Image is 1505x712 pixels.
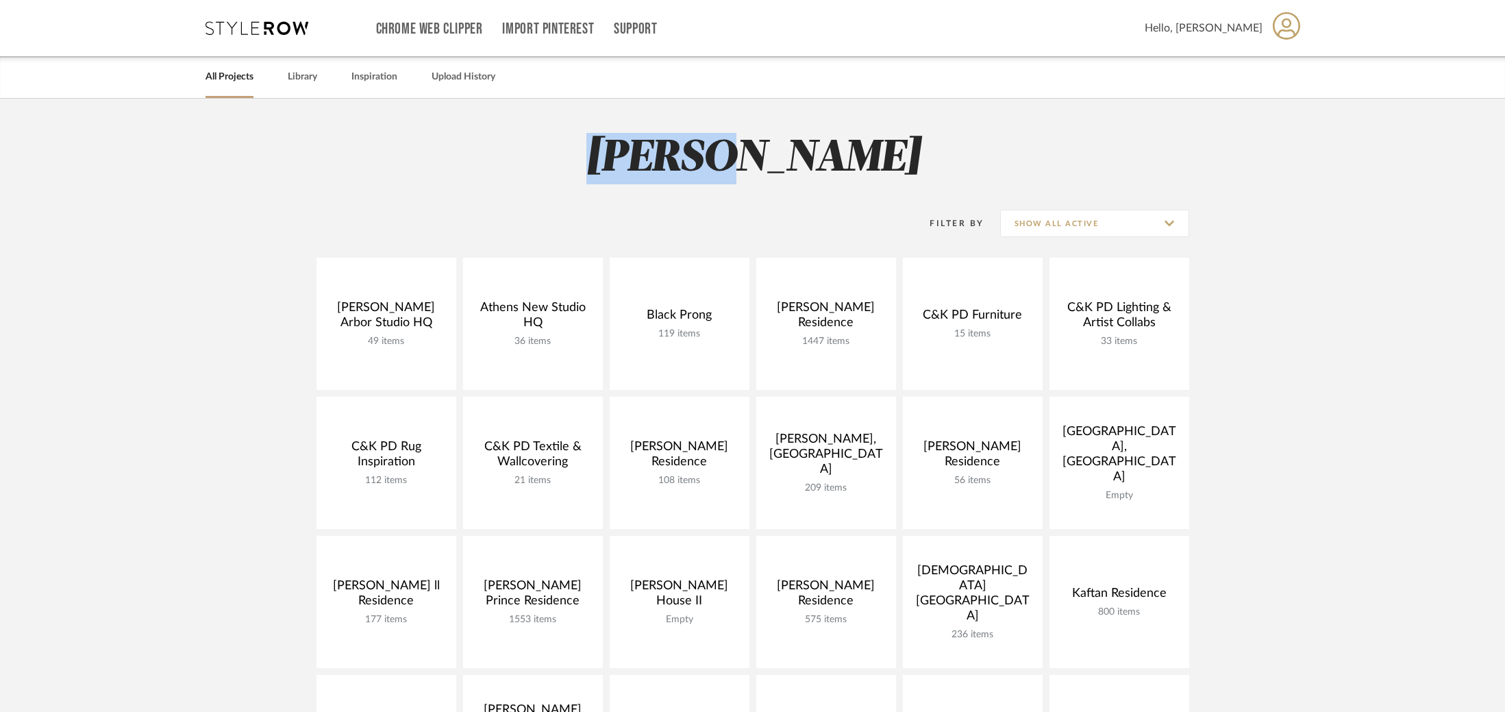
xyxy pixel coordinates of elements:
div: [PERSON_NAME] Residence [621,439,738,475]
div: 108 items [621,475,738,487]
div: 49 items [327,336,445,347]
a: All Projects [206,68,253,86]
div: 36 items [474,336,592,347]
div: [PERSON_NAME] Residence [914,439,1032,475]
div: 800 items [1060,606,1178,618]
a: Inspiration [351,68,397,86]
div: 21 items [474,475,592,487]
div: Kaftan Residence [1060,586,1178,606]
div: 209 items [767,482,885,494]
div: Filter By [912,217,984,230]
div: C&K PD Furniture [914,308,1032,328]
div: [PERSON_NAME] ll Residence [327,578,445,614]
div: [PERSON_NAME] Residence [767,300,885,336]
div: 575 items [767,614,885,626]
span: Hello, [PERSON_NAME] [1145,20,1263,36]
div: Empty [1060,490,1178,502]
div: 177 items [327,614,445,626]
a: Library [288,68,317,86]
div: 1447 items [767,336,885,347]
div: 15 items [914,328,1032,340]
div: [GEOGRAPHIC_DATA], [GEOGRAPHIC_DATA] [1060,424,1178,490]
div: Athens New Studio HQ [474,300,592,336]
div: C&K PD Textile & Wallcovering [474,439,592,475]
div: 119 items [621,328,738,340]
div: [PERSON_NAME] Prince Residence [474,578,592,614]
div: C&K PD Rug Inspiration [327,439,445,475]
div: 1553 items [474,614,592,626]
a: Upload History [432,68,495,86]
div: C&K PD Lighting & Artist Collabs [1060,300,1178,336]
div: 112 items [327,475,445,487]
div: [PERSON_NAME], [GEOGRAPHIC_DATA] [767,432,885,482]
a: Chrome Web Clipper [376,23,483,35]
div: Black Prong [621,308,738,328]
div: [PERSON_NAME] Residence [767,578,885,614]
a: Support [614,23,657,35]
div: 56 items [914,475,1032,487]
h2: [PERSON_NAME] [260,133,1246,184]
div: Empty [621,614,738,626]
a: Import Pinterest [502,23,594,35]
div: [PERSON_NAME] Arbor Studio HQ [327,300,445,336]
div: [DEMOGRAPHIC_DATA] [GEOGRAPHIC_DATA] [914,563,1032,629]
div: 33 items [1060,336,1178,347]
div: 236 items [914,629,1032,641]
div: [PERSON_NAME] House II [621,578,738,614]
